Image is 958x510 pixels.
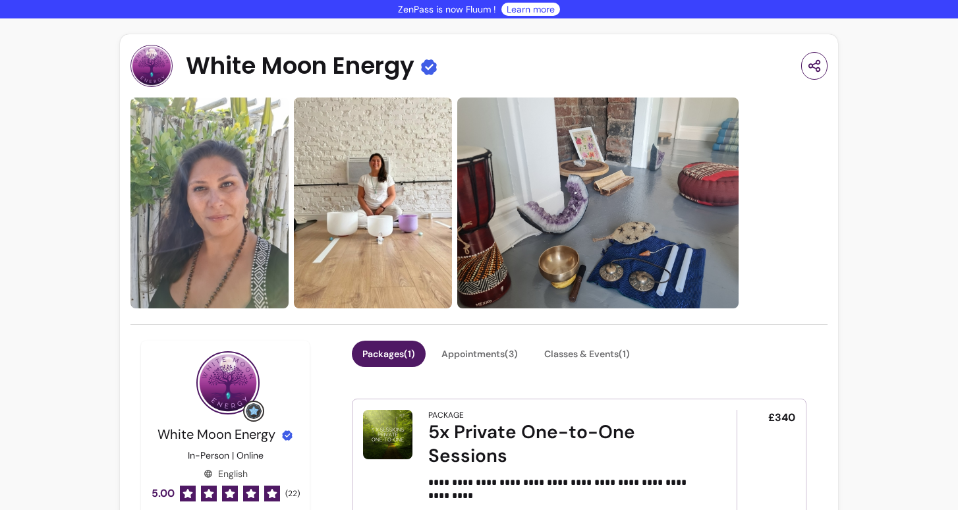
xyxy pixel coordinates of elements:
[428,410,464,420] div: Package
[130,45,173,87] img: Provider image
[398,3,496,16] p: ZenPass is now Fluum !
[285,488,300,499] span: ( 22 )
[152,486,175,501] span: 5.00
[363,410,412,459] img: 5x Private One-to-One Sessions
[294,98,452,308] img: https://d22cr2pskkweo8.cloudfront.net/0a4cd7b4-55d2-4a75-a591-f26ee5c734dd
[130,98,289,308] img: https://d22cr2pskkweo8.cloudfront.net/67af5fc0-07f6-4cd7-88a1-311140803dfa
[246,403,262,419] img: Grow
[157,426,275,443] span: White Moon Energy
[188,449,264,462] p: In-Person | Online
[428,420,700,468] div: 5x Private One-to-One Sessions
[507,3,555,16] a: Learn more
[457,98,739,308] img: https://d22cr2pskkweo8.cloudfront.net/4da5a643-526a-4133-a2d0-2cc7a401029e
[196,351,260,414] img: Provider image
[204,467,248,480] div: English
[534,341,640,367] button: Classes & Events(1)
[431,341,528,367] button: Appointments(3)
[352,341,426,367] button: Packages(1)
[186,53,414,79] span: White Moon Energy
